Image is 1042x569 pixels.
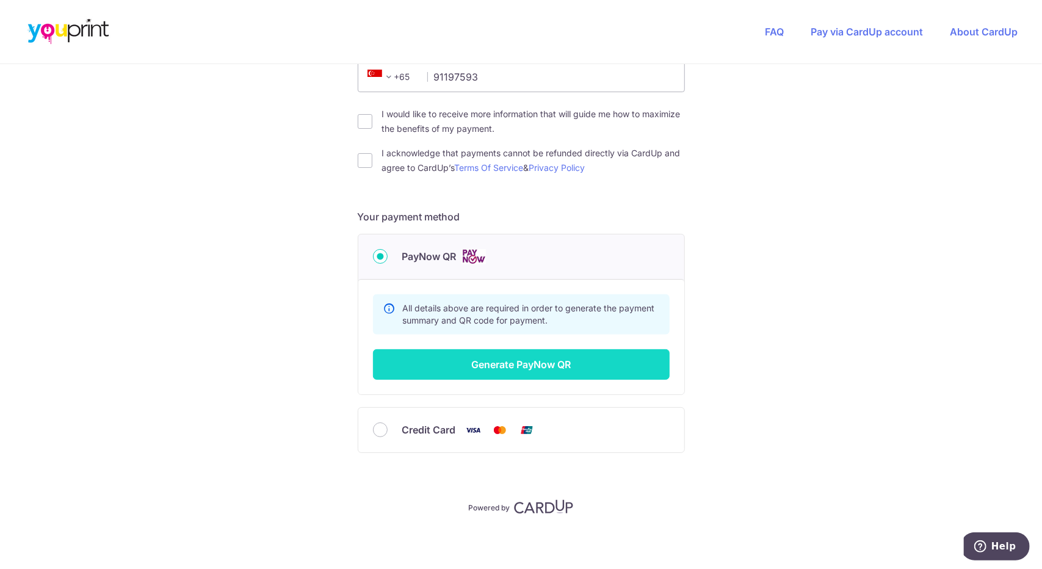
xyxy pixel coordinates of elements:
[358,209,685,224] h5: Your payment method
[364,70,419,84] span: +65
[403,303,655,325] span: All details above are required in order to generate the payment summary and QR code for payment.
[455,162,524,173] a: Terms Of Service
[367,70,397,84] span: +65
[382,107,685,136] label: I would like to receive more information that will guide me how to maximize the benefits of my pa...
[515,422,539,438] img: Union Pay
[811,26,923,38] a: Pay via CardUp account
[402,422,456,437] span: Credit Card
[529,162,585,173] a: Privacy Policy
[461,249,486,264] img: Cards logo
[373,349,670,380] button: Generate PayNow QR
[514,499,574,514] img: CardUp
[373,249,670,264] div: PayNow QR Cards logo
[469,501,510,513] p: Powered by
[488,422,512,438] img: Mastercard
[382,146,685,175] label: I acknowledge that payments cannot be refunded directly via CardUp and agree to CardUp’s &
[765,26,784,38] a: FAQ
[964,532,1030,563] iframe: Opens a widget where you can find more information
[373,422,670,438] div: Credit Card Visa Mastercard Union Pay
[950,26,1018,38] a: About CardUp
[402,249,457,264] span: PayNow QR
[461,422,485,438] img: Visa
